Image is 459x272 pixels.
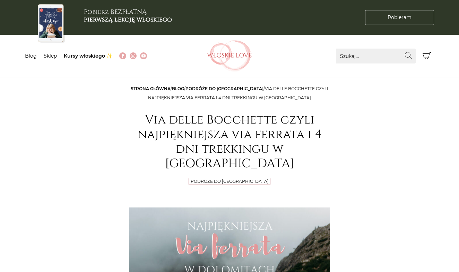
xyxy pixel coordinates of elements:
[131,86,171,91] a: Strona główna
[191,179,269,184] a: Podróże do [GEOGRAPHIC_DATA]
[84,8,172,23] h3: Pobierz BEZPŁATNĄ
[419,49,434,63] button: Koszyk
[129,113,330,171] h1: Via delle Bocchette czyli najpiękniejsza via ferrata i 4 dni trekkingu w [GEOGRAPHIC_DATA]
[365,10,434,25] a: Pobieram
[64,53,112,59] a: Kursy włoskiego ✨
[185,86,263,91] a: Podróże do [GEOGRAPHIC_DATA]
[388,14,412,21] span: Pobieram
[336,49,416,63] input: Szukaj...
[44,53,57,59] a: Sklep
[172,86,184,91] a: Blog
[84,15,172,24] b: pierwszą lekcję włoskiego
[207,40,252,71] img: Włoskielove
[131,86,328,100] span: / / /
[25,53,37,59] a: Blog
